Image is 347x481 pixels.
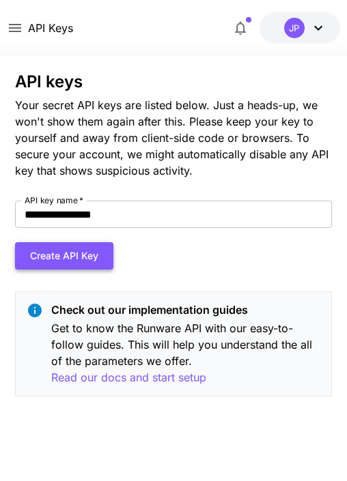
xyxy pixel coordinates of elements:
p: Your secret API keys are listed below. Just a heads-up, we won't show them again after this. Plea... [15,97,331,179]
h3: API keys [15,72,331,91]
label: API key name [25,194,83,206]
p: Check out our implementation guides [51,302,320,318]
nav: breadcrumb [28,20,73,36]
p: Get to know the Runware API with our easy-to-follow guides. This will help you understand the all... [51,320,320,386]
button: Read our docs and start setup [51,369,206,386]
a: API Keys [28,20,73,36]
button: Create API Key [15,242,113,270]
div: JP [284,18,305,38]
button: $0.05JP [260,12,340,44]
